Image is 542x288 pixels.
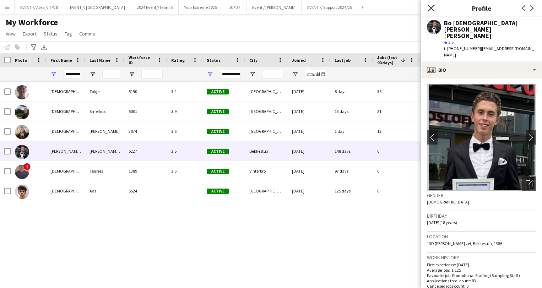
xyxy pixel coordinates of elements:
[207,58,221,63] span: Status
[46,121,85,141] div: [DEMOGRAPHIC_DATA]
[207,169,229,174] span: Active
[124,181,167,201] div: 5524
[46,82,85,101] div: [DEMOGRAPHIC_DATA]
[85,161,124,181] div: Teisnes
[448,39,454,45] span: 3.5
[427,192,536,199] h3: Gender
[444,46,534,58] span: | [EMAIL_ADDRESS][DOMAIN_NAME]
[427,84,536,191] img: Crew avatar or photo
[102,70,120,78] input: Last Name Filter Input
[124,82,167,101] div: 5190
[427,220,457,225] span: [DATE] (18 years)
[171,58,185,63] span: Rating
[305,70,326,78] input: Joined Filter Input
[46,141,85,161] div: [PERSON_NAME][DEMOGRAPHIC_DATA]
[179,0,223,14] button: Your Extreme 2025
[41,29,60,38] a: Status
[40,43,48,51] app-action-btn: Export XLSX
[427,273,536,278] p: Favourite job: Promotional Staffing (Sampling Staff)
[245,102,288,121] div: [GEOGRAPHIC_DATA]
[15,58,27,63] span: Photo
[15,105,29,119] img: Christian Smelhus
[427,262,536,267] p: First experience: [DATE]
[50,58,72,63] span: First Name
[76,29,98,38] a: Comms
[63,70,81,78] input: First Name Filter Input
[131,0,179,14] button: 2024 Event//Team 5
[50,71,57,77] button: Open Filter Menu
[330,181,373,201] div: 125 days
[427,233,536,240] h3: Location
[288,121,330,141] div: [DATE]
[167,141,202,161] div: 3.5
[207,149,229,154] span: Active
[444,46,481,51] span: t. [PHONE_NUMBER]
[141,70,163,78] input: Workforce ID Filter Input
[427,241,502,246] span: 13D [PERSON_NAME] vei, Bekkestua, 1356
[15,0,64,14] button: EVENT // Atea // TP2B
[330,82,373,101] div: 8 days
[427,199,469,205] span: [DEMOGRAPHIC_DATA]
[46,161,85,181] div: [DEMOGRAPHIC_DATA]
[62,29,75,38] a: Tag
[46,181,85,201] div: [DEMOGRAPHIC_DATA]
[335,58,351,63] span: Last job
[124,121,167,141] div: 3074
[421,61,542,78] div: Bio
[373,121,419,141] div: 13
[167,102,202,121] div: 3.9
[207,71,213,77] button: Open Filter Menu
[167,82,202,101] div: 3.4
[427,278,536,283] p: Applications total count: 83
[288,161,330,181] div: [DATE]
[245,141,288,161] div: Bekkestua
[373,181,419,201] div: 0
[427,254,536,261] h3: Work history
[292,71,298,77] button: Open Filter Menu
[85,82,124,101] div: Tohje
[6,31,16,37] span: View
[124,102,167,121] div: 5001
[373,102,419,121] div: 21
[15,125,29,139] img: Christian Jensen
[245,82,288,101] div: [GEOGRAPHIC_DATA]
[288,102,330,121] div: [DATE]
[20,29,39,38] a: Export
[207,109,229,114] span: Active
[245,181,288,201] div: [GEOGRAPHIC_DATA]
[15,85,29,99] img: Christian Tohje
[373,161,419,181] div: 0
[124,141,167,161] div: 5227
[377,55,398,65] span: Jobs (last 90 days)
[444,20,536,39] div: Bo [DEMOGRAPHIC_DATA][PERSON_NAME] [PERSON_NAME]
[124,161,167,181] div: 1389
[15,165,29,179] img: Christian Teisnes
[288,141,330,161] div: [DATE]
[330,102,373,121] div: 13 days
[3,29,18,38] a: View
[249,71,256,77] button: Open Filter Menu
[85,102,124,121] div: Smelhus
[262,70,283,78] input: City Filter Input
[207,189,229,194] span: Active
[330,161,373,181] div: 97 days
[85,121,124,141] div: [PERSON_NAME]
[79,31,95,37] span: Comms
[223,0,246,14] button: JCP 27
[167,121,202,141] div: 3.6
[46,102,85,121] div: [DEMOGRAPHIC_DATA]
[23,163,31,170] span: !
[90,71,96,77] button: Open Filter Menu
[129,71,135,77] button: Open Filter Menu
[288,181,330,201] div: [DATE]
[23,31,37,37] span: Export
[207,129,229,134] span: Active
[15,185,29,199] img: Christian Aas
[64,0,131,14] button: EVENT // [GEOGRAPHIC_DATA]
[44,31,58,37] span: Status
[522,176,536,191] div: Open photos pop-in
[167,161,202,181] div: 3.6
[330,141,373,161] div: 148 days
[85,141,124,161] div: [PERSON_NAME] [PERSON_NAME]
[249,58,258,63] span: City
